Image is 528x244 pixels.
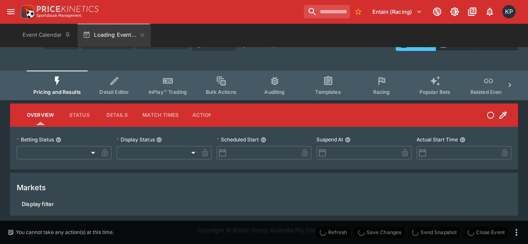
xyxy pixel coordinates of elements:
[61,105,98,125] button: Status
[345,137,351,143] button: Suspend At
[419,89,450,95] span: Popular Bets
[99,89,129,95] span: Detail Editor
[502,5,515,18] div: Kedar Pandit
[20,105,61,125] button: Overview
[470,89,506,95] span: Related Events
[18,23,76,47] button: Event Calendar
[315,89,341,95] span: Templates
[264,89,285,95] span: Auditing
[373,89,390,95] span: Racing
[185,105,223,125] button: Actions
[500,3,518,21] button: Kedar Pandit
[56,137,61,143] button: Betting Status
[149,89,187,95] span: InPlay™ Trading
[27,70,501,100] div: Event type filters
[136,105,185,125] button: Match Times
[17,197,59,211] button: Display filter
[316,136,343,143] p: Suspend At
[465,4,480,19] button: Documentation
[367,5,427,18] button: Select Tenant
[98,105,136,125] button: Details
[78,23,151,47] button: Loading Event...
[511,227,521,237] button: more
[429,4,445,19] button: Connected to PK
[482,4,497,19] button: Notifications
[447,4,462,19] button: Toggle light/dark mode
[37,6,99,12] img: PriceKinetics
[3,4,18,19] button: open drawer
[260,137,266,143] button: Scheduled Start
[37,14,82,18] img: Sportsbook Management
[156,137,162,143] button: Display Status
[217,136,259,143] p: Scheduled Start
[18,3,35,20] img: PriceKinetics Logo
[206,89,237,95] span: Bulk Actions
[460,137,465,143] button: Actual Start Time
[33,89,81,95] span: Pricing and Results
[417,136,458,143] p: Actual Start Time
[304,5,350,18] input: search
[17,136,54,143] p: Betting Status
[116,136,154,143] p: Display Status
[351,5,365,18] button: No Bookmarks
[16,229,114,236] p: You cannot take any action(s) at this time.
[17,183,46,192] h5: Markets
